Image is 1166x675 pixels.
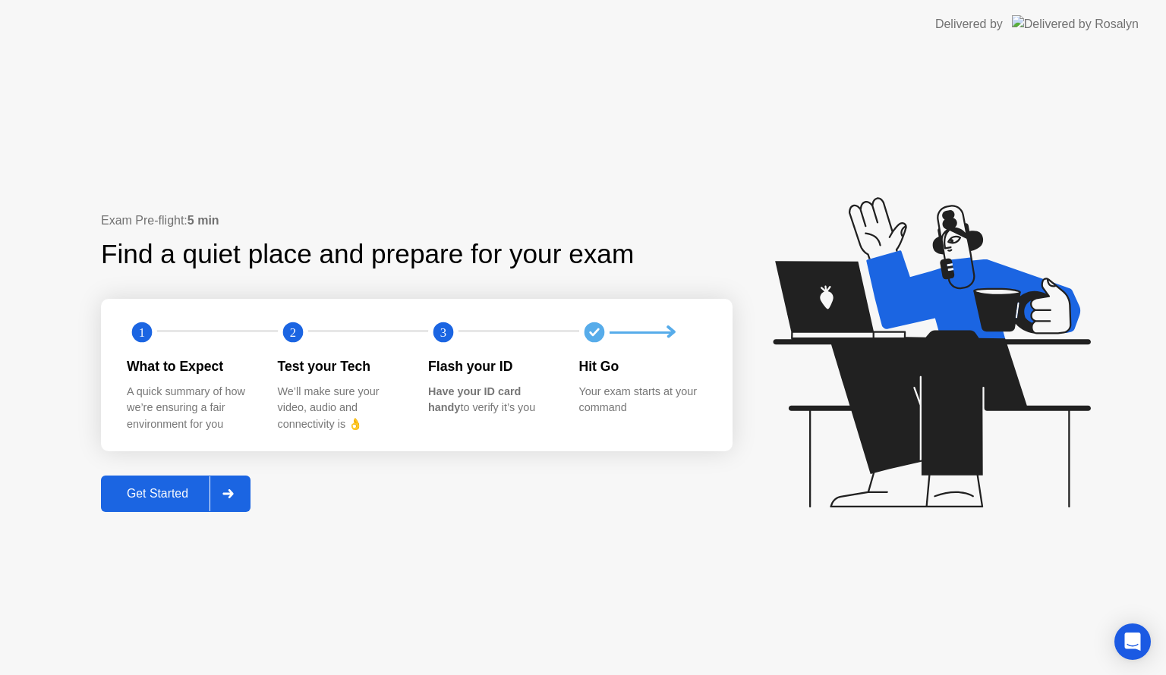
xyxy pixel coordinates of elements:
text: 3 [440,325,446,340]
div: Find a quiet place and prepare for your exam [101,234,636,275]
div: Get Started [106,487,210,501]
div: Hit Go [579,356,706,376]
div: Your exam starts at your command [579,384,706,416]
button: Get Started [101,476,251,512]
div: A quick summary of how we’re ensuring a fair environment for you [127,384,254,433]
div: We’ll make sure your video, audio and connectivity is 👌 [278,384,405,433]
text: 1 [139,325,145,340]
b: 5 min [188,214,219,227]
div: Flash your ID [428,356,555,376]
img: Delivered by Rosalyn [1012,15,1139,33]
div: What to Expect [127,356,254,376]
div: Open Intercom Messenger [1114,623,1151,660]
div: Test your Tech [278,356,405,376]
div: to verify it’s you [428,384,555,416]
text: 2 [289,325,295,340]
div: Exam Pre-flight: [101,212,733,230]
div: Delivered by [935,15,1003,33]
b: Have your ID card handy [428,385,521,414]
